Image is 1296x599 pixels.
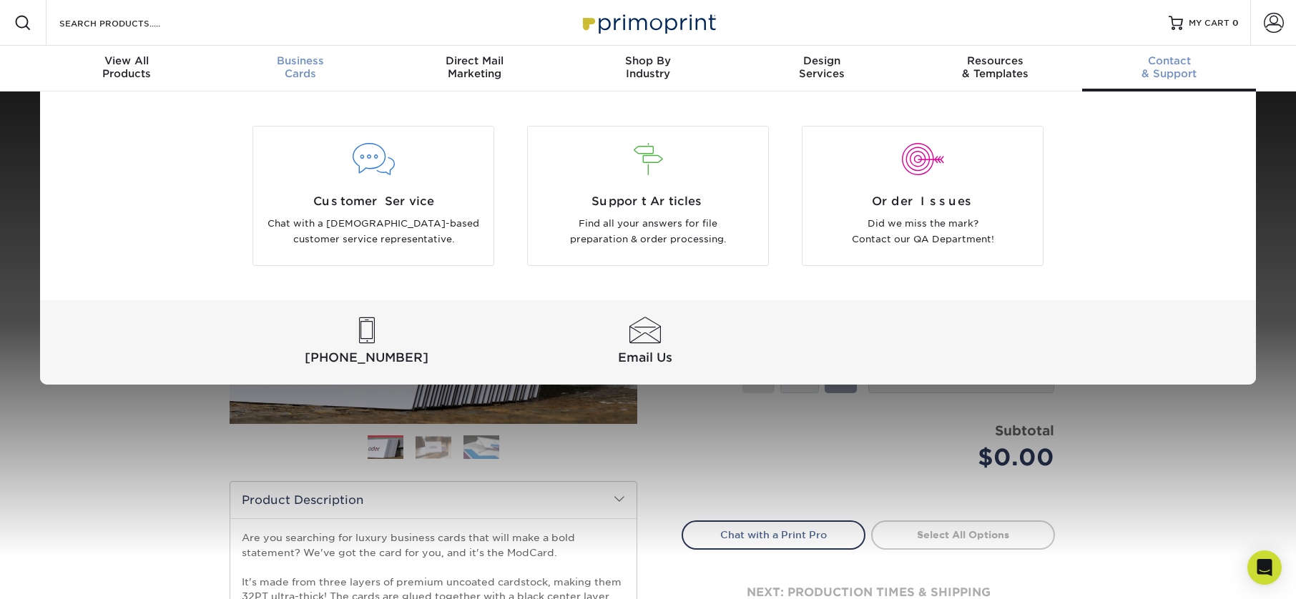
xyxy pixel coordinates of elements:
a: View AllProducts [40,46,214,91]
a: Email Us [509,317,781,367]
p: Did we miss the mark? Contact our QA Department! [813,216,1032,248]
span: Shop By [561,54,735,67]
a: DesignServices [735,46,908,91]
a: BusinessCards [214,46,388,91]
a: Customer Service Chat with a [DEMOGRAPHIC_DATA]-based customer service representative. [247,126,500,266]
span: Order Issues [813,193,1032,210]
div: Cards [214,54,388,80]
a: [PHONE_NUMBER] [230,317,503,367]
span: Resources [908,54,1082,67]
p: Find all your answers for file preparation & order processing. [539,216,757,248]
div: & Templates [908,54,1082,80]
span: [PHONE_NUMBER] [230,349,503,367]
iframe: Google Customer Reviews [4,555,122,594]
input: SEARCH PRODUCTS..... [58,14,197,31]
div: Services [735,54,908,80]
div: Industry [561,54,735,80]
span: Email Us [509,349,781,367]
a: Support Articles Find all your answers for file preparation & order processing. [521,126,775,266]
a: Shop ByIndustry [561,46,735,91]
img: Primoprint [576,7,720,38]
span: MY CART [1189,17,1229,29]
span: Contact [1082,54,1256,67]
div: Products [40,54,214,80]
span: Customer Service [264,193,483,210]
a: Resources& Templates [908,46,1082,91]
span: View All [40,54,214,67]
a: Order Issues Did we miss the mark? Contact our QA Department! [796,126,1049,266]
div: Open Intercom Messenger [1247,550,1282,585]
span: Support Articles [539,193,757,210]
a: Direct MailMarketing [388,46,561,91]
span: Design [735,54,908,67]
span: Direct Mail [388,54,561,67]
a: Contact& Support [1082,46,1256,91]
div: Marketing [388,54,561,80]
div: & Support [1082,54,1256,80]
p: Chat with a [DEMOGRAPHIC_DATA]-based customer service representative. [264,216,483,248]
span: 0 [1232,18,1239,28]
span: Business [214,54,388,67]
